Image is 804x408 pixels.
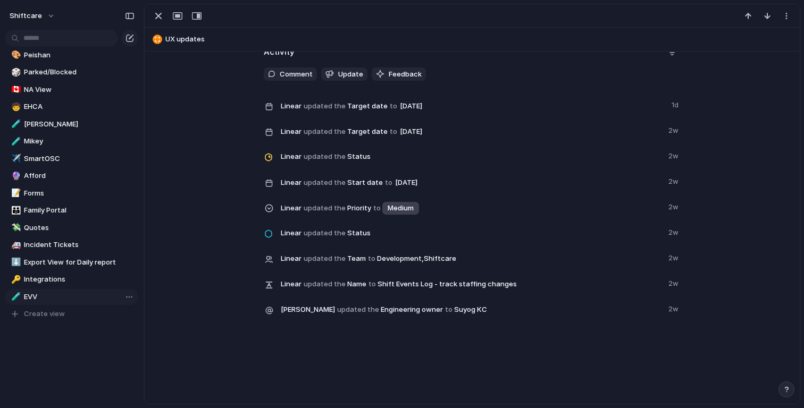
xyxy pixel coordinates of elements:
button: ⬇️ [10,257,20,268]
button: 🎲 [10,67,20,78]
span: Status [281,225,662,240]
button: Comment [264,67,317,81]
span: updated the [304,126,346,137]
span: Suyog KC [454,304,487,315]
span: updated the [304,279,346,290]
span: updated the [304,253,346,264]
span: updated the [304,101,346,112]
span: [PERSON_NAME] [281,304,335,315]
a: 🇨🇦NA View [5,82,138,98]
span: Export View for Daily report [24,257,135,268]
a: 🧪EVV [5,289,138,305]
a: 🚑Incident Tickets [5,237,138,253]
button: 🚑 [10,240,20,250]
span: 2w [668,174,681,187]
div: 📝 [11,187,19,199]
button: 👪 [10,205,20,216]
span: 2w [668,123,681,136]
span: Team [281,251,662,266]
button: Create view [5,306,138,322]
a: 🧪Mikey [5,133,138,149]
span: Family Portal [24,205,135,216]
span: updated the [337,304,379,315]
button: 📝 [10,188,20,199]
span: Linear [281,101,301,112]
span: Priority [281,200,662,216]
button: 🔑 [10,274,20,285]
span: Integrations [24,274,135,285]
span: Linear [281,228,301,239]
div: 🧪 [11,291,19,303]
a: 👪Family Portal [5,202,138,218]
a: 🧪[PERSON_NAME] [5,116,138,132]
span: Target date [281,123,662,139]
span: Peishan [24,50,135,61]
span: Name Shift Events Log - track staffing changes [281,276,662,291]
a: ✈️SmartOSC [5,151,138,167]
span: Linear [281,177,301,188]
button: ✈️ [10,154,20,164]
div: 🎲 [11,66,19,79]
span: 2w [668,149,681,161]
span: 2w [668,225,681,238]
div: 🔑 [11,274,19,286]
span: Create view [24,309,65,319]
button: 🧪 [10,292,20,302]
button: 🧒 [10,101,20,112]
span: SmartOSC [24,154,135,164]
span: Afford [24,171,135,181]
span: [DATE] [392,176,421,189]
a: 🧒EHCA [5,99,138,115]
span: updated the [304,203,346,214]
span: Status [281,149,662,164]
span: [DATE] [397,100,425,113]
span: Linear [281,126,301,137]
a: 🎲Parked/Blocked [5,64,138,80]
span: to [373,203,381,214]
span: Quotes [24,223,135,233]
span: to [368,253,375,264]
div: 📝Forms [5,185,138,201]
span: Feedback [389,69,422,80]
div: 🧒 [11,101,19,113]
span: Engineering owner [281,302,662,317]
button: shiftcare [5,7,61,24]
button: 🇨🇦 [10,84,20,95]
a: 🎨Peishan [5,47,138,63]
span: EVV [24,292,135,302]
span: [DATE] [397,125,425,138]
div: 👪 [11,205,19,217]
span: to [390,101,397,112]
div: 🧪 [11,135,19,148]
a: 🔮Afford [5,168,138,184]
a: 💸Quotes [5,220,138,236]
button: 🧪 [10,136,20,147]
span: 2w [668,251,681,263]
span: shiftcare [10,11,42,21]
span: UX updates [165,34,795,45]
div: ✈️ [11,152,19,165]
div: 🚑 [11,239,19,251]
button: UX updates [149,31,795,48]
h2: Activity [264,46,295,58]
div: ⬇️Export View for Daily report [5,254,138,270]
div: 🧪 [11,118,19,130]
div: 💸 [11,222,19,234]
span: to [368,279,376,290]
span: Parked/Blocked [24,67,135,78]
span: updated the [304,228,346,239]
span: updated the [304,151,346,162]
div: 🔮 [11,170,19,182]
span: 2w [668,302,681,314]
span: Development , Shiftcare [377,253,456,264]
